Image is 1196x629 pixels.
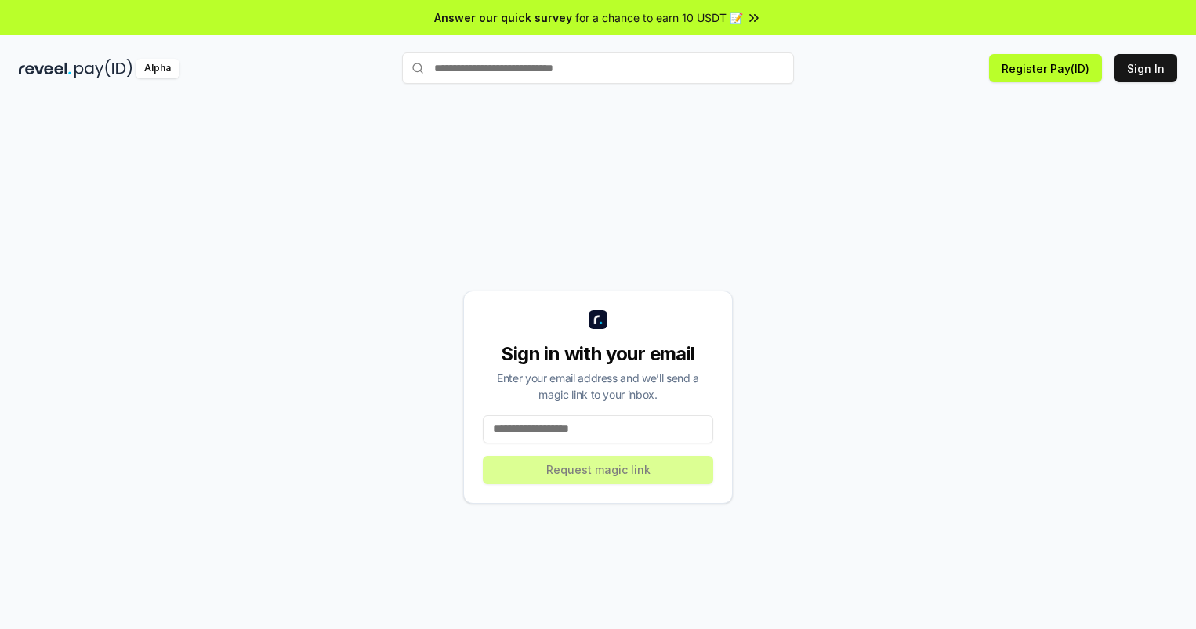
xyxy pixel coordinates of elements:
button: Sign In [1114,54,1177,82]
img: reveel_dark [19,59,71,78]
div: Alpha [136,59,179,78]
span: Answer our quick survey [434,9,572,26]
div: Sign in with your email [483,342,713,367]
div: Enter your email address and we’ll send a magic link to your inbox. [483,370,713,403]
button: Register Pay(ID) [989,54,1102,82]
img: pay_id [74,59,132,78]
img: logo_small [589,310,607,329]
span: for a chance to earn 10 USDT 📝 [575,9,743,26]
